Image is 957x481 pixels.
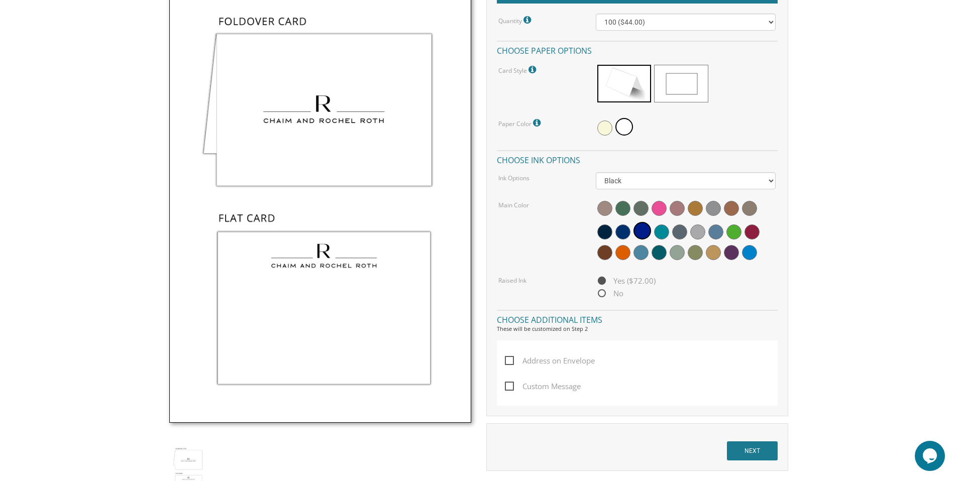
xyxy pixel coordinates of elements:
label: Paper Color [498,116,543,130]
iframe: chat widget [915,441,947,471]
span: Address on Envelope [505,354,595,367]
label: Main Color [498,201,529,209]
span: Custom Message [505,380,581,393]
div: These will be customized on Step 2 [497,325,778,333]
label: Card Style [498,63,539,76]
span: Yes ($72.00) [596,275,656,287]
input: NEXT [727,441,778,460]
label: Raised Ink [498,276,526,285]
h4: Choose paper options [497,41,778,58]
h4: Choose ink options [497,150,778,168]
span: No [596,287,623,300]
h4: Choose additional items [497,310,778,327]
label: Ink Options [498,174,529,182]
label: Quantity [498,14,534,27]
